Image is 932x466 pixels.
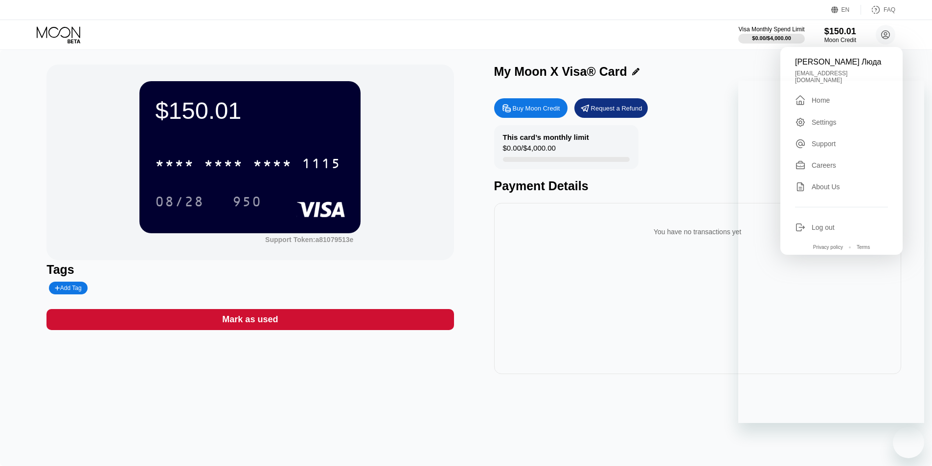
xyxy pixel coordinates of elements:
div: $150.01Moon Credit [824,26,856,44]
div: FAQ [861,5,895,15]
div: 1115 [302,157,341,173]
iframe: Кнопка, открывающая окно обмена сообщениями; идет разговор [893,427,924,458]
div: 950 [232,195,262,211]
div: [PERSON_NAME] Люда [795,58,888,67]
div: 08/28 [148,189,211,214]
div: Buy Moon Credit [513,104,560,112]
div: Visa Monthly Spend Limit$0.00/$4,000.00 [738,26,804,44]
div: Moon Credit [824,37,856,44]
div: 950 [225,189,269,214]
div: Tags [46,263,454,277]
div: You have no transactions yet [502,218,893,245]
div: Add Tag [49,282,87,294]
div: Payment Details [494,179,901,193]
div: Request a Refund [574,98,648,118]
div: EN [841,6,850,13]
div: $150.01 [824,26,856,37]
div: Mark as used [46,309,454,330]
div: My Moon X Visa® Card [494,65,627,79]
div: Support Token: a81079513e [265,236,353,244]
div: EN [831,5,861,15]
div: $150.01 [155,97,345,124]
div: Buy Moon Credit [494,98,568,118]
div: $0.00 / $4,000.00 [752,35,791,41]
iframe: Окно обмена сообщениями [738,81,924,423]
div: [EMAIL_ADDRESS][DOMAIN_NAME] [795,70,888,84]
div: Visa Monthly Spend Limit [738,26,804,33]
div: $0.00 / $4,000.00 [503,144,556,157]
div: Mark as used [222,314,278,325]
div: Request a Refund [591,104,642,112]
div: FAQ [884,6,895,13]
div: 08/28 [155,195,204,211]
div: Add Tag [55,285,81,291]
div: Support Token:a81079513e [265,236,353,244]
div: This card’s monthly limit [503,133,589,141]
